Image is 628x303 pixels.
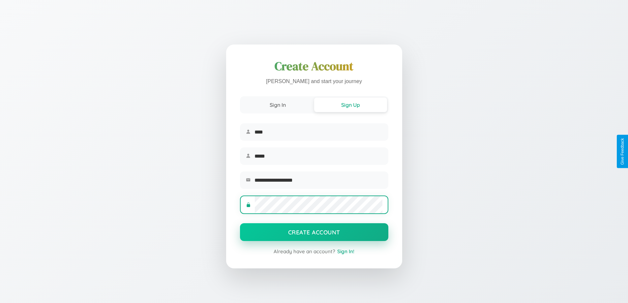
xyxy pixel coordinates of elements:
[240,248,388,255] div: Already have an account?
[241,98,314,112] button: Sign In
[337,248,354,255] span: Sign In!
[240,77,388,86] p: [PERSON_NAME] and start your journey
[240,223,388,241] button: Create Account
[240,58,388,74] h1: Create Account
[620,138,625,165] div: Give Feedback
[314,98,387,112] button: Sign Up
